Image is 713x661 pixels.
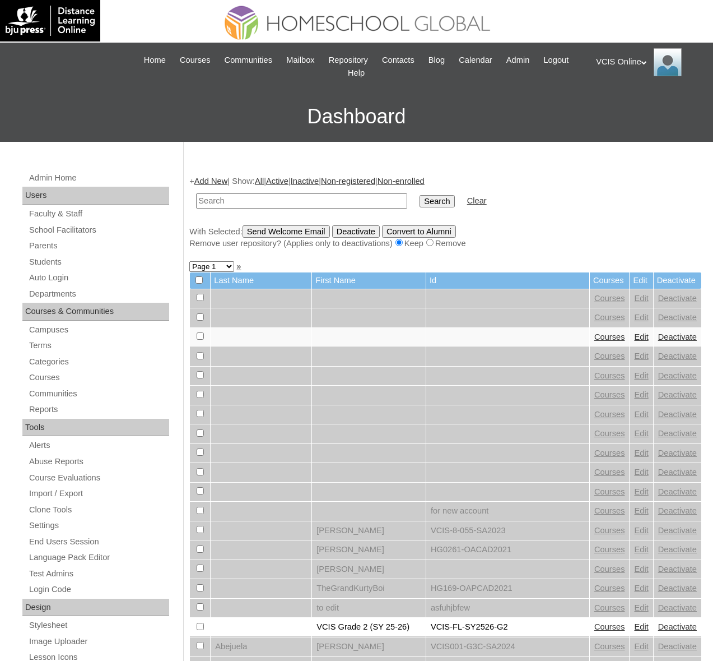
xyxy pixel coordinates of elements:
[219,54,278,67] a: Communities
[594,545,625,554] a: Courses
[634,371,648,380] a: Edit
[634,468,648,477] a: Edit
[634,390,648,399] a: Edit
[594,294,625,303] a: Courses
[22,599,169,617] div: Design
[594,506,625,515] a: Courses
[501,54,535,67] a: Admin
[28,255,169,269] a: Students
[28,455,169,469] a: Abuse Reports
[28,503,169,517] a: Clone Tools
[658,468,697,477] a: Deactivate
[658,565,697,574] a: Deactivate
[312,579,426,598] td: TheGrandKurtyBoi
[332,225,380,238] input: Deactivate
[658,487,697,496] a: Deactivate
[189,175,702,249] div: + | Show: | | | |
[658,313,697,322] a: Deactivate
[658,584,697,593] a: Deactivate
[22,303,169,321] div: Courses & Communities
[594,584,625,593] a: Courses
[634,352,648,360] a: Edit
[506,54,530,67] span: Admin
[28,403,169,417] a: Reports
[594,410,625,419] a: Courses
[594,642,625,651] a: Courses
[28,223,169,237] a: School Facilitators
[538,54,574,67] a: Logout
[342,67,370,80] a: Help
[426,599,589,618] td: asfuhjbfew
[634,332,648,341] a: Edit
[321,177,375,186] a: Non-registered
[634,449,648,457] a: Edit
[291,177,319,186] a: Inactive
[658,603,697,612] a: Deactivate
[658,526,697,535] a: Deactivate
[211,272,311,289] td: Last Name
[174,54,216,67] a: Courses
[658,506,697,515] a: Deactivate
[144,54,166,67] span: Home
[378,177,425,186] a: Non-enrolled
[22,187,169,205] div: Users
[594,487,625,496] a: Courses
[459,54,492,67] span: Calendar
[28,618,169,632] a: Stylesheet
[28,339,169,353] a: Terms
[28,355,169,369] a: Categories
[634,565,648,574] a: Edit
[189,225,702,249] div: With Selected:
[654,272,701,289] td: Deactivate
[594,390,625,399] a: Courses
[266,177,288,186] a: Active
[348,67,365,80] span: Help
[312,599,426,618] td: to edit
[211,637,311,657] td: Abejuela
[22,419,169,437] div: Tools
[28,567,169,581] a: Test Admins
[312,618,426,637] td: VCIS Grade 2 (SY 25-26)
[426,502,589,521] td: for new account
[28,171,169,185] a: Admin Home
[634,642,648,651] a: Edit
[594,429,625,438] a: Courses
[658,352,697,360] a: Deactivate
[312,637,426,657] td: [PERSON_NAME]
[630,272,653,289] td: Edit
[594,449,625,457] a: Courses
[594,526,625,535] a: Courses
[28,323,169,337] a: Campuses
[543,54,568,67] span: Logout
[654,48,682,76] img: VCIS Online Admin
[658,642,697,651] a: Deactivate
[225,54,273,67] span: Communities
[6,6,95,36] img: logo-white.png
[382,225,456,238] input: Convert to Alumni
[658,545,697,554] a: Deactivate
[634,526,648,535] a: Edit
[634,584,648,593] a: Edit
[634,313,648,322] a: Edit
[323,54,374,67] a: Repository
[28,207,169,221] a: Faculty & Staff
[658,449,697,457] a: Deactivate
[28,371,169,385] a: Courses
[329,54,368,67] span: Repository
[382,54,414,67] span: Contacts
[467,196,487,205] a: Clear
[634,429,648,438] a: Edit
[194,177,227,186] a: Add New
[596,48,702,76] div: VCIS Online
[426,579,589,598] td: HG169-OAPCAD2021
[28,635,169,649] a: Image Uploader
[594,313,625,322] a: Courses
[634,487,648,496] a: Edit
[658,390,697,399] a: Deactivate
[243,225,330,238] input: Send Welcome Email
[138,54,171,67] a: Home
[426,540,589,560] td: HG0261-OACAD2021
[426,618,589,637] td: VCIS-FL-SY2526-G2
[594,352,625,360] a: Courses
[594,468,625,477] a: Courses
